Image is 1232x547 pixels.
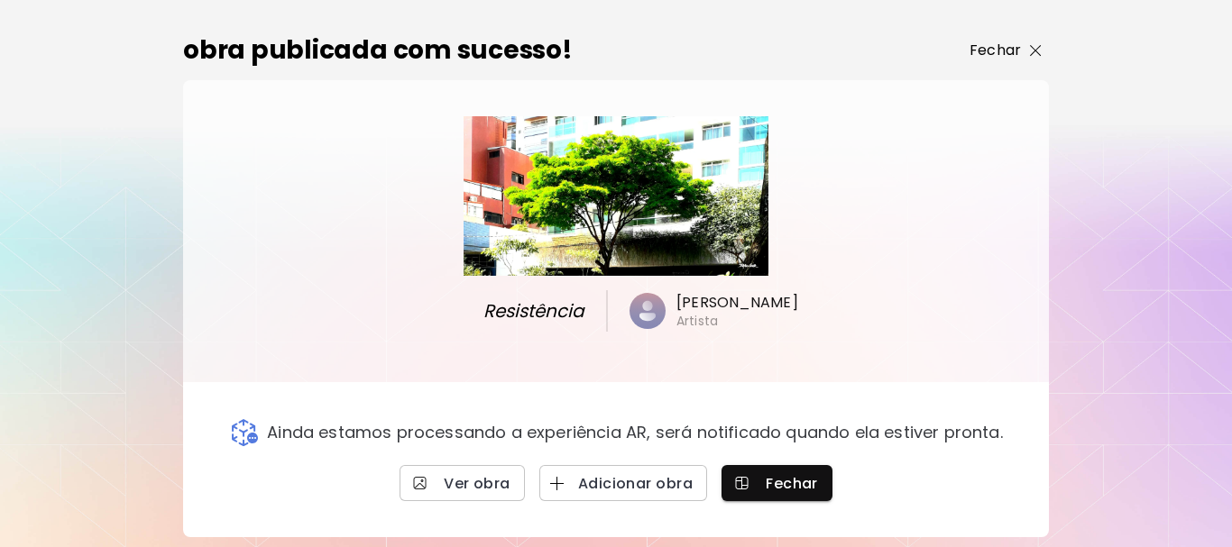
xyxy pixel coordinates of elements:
[722,465,832,501] button: Fechar
[554,474,693,493] span: Adicionar obra
[400,465,525,501] a: Ver obra
[676,313,718,329] h6: Artista
[183,32,573,69] h2: obra publicada com sucesso!
[464,116,768,276] img: large.webp
[539,465,707,501] button: Adicionar obra
[736,474,818,493] span: Fechar
[459,297,584,324] span: Resistência
[414,474,510,493] span: Ver obra
[267,423,1003,442] p: Ainda estamos processando a experiência AR, será notificado quando ela estiver pronta.
[676,293,798,313] h6: [PERSON_NAME]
